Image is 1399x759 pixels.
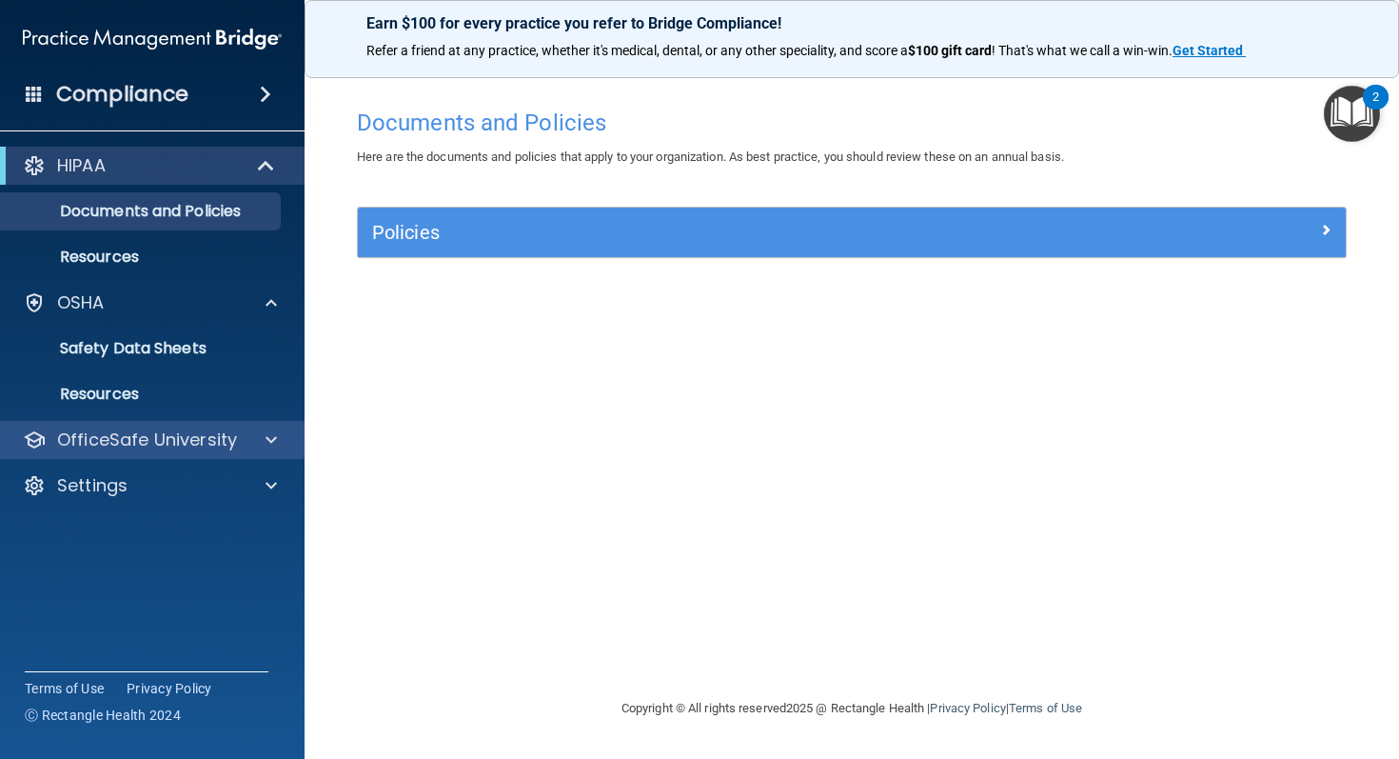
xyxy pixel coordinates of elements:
span: Refer a friend at any practice, whether it's medical, dental, or any other speciality, and score a [366,43,908,58]
a: Policies [372,217,1331,248]
a: Settings [23,474,277,497]
span: ! That's what we call a win-win. [992,43,1172,58]
span: Ⓒ Rectangle Health 2024 [25,706,181,725]
p: OfficeSafe University [57,429,237,451]
strong: Get Started [1172,43,1243,58]
a: Get Started [1172,43,1246,58]
p: Settings [57,474,128,497]
p: OSHA [57,291,105,314]
h4: Compliance [56,81,188,108]
a: OSHA [23,291,277,314]
span: Here are the documents and policies that apply to your organization. As best practice, you should... [357,150,1064,164]
div: Copyright © All rights reserved 2025 @ Rectangle Health | | [504,678,1199,739]
a: Terms of Use [1009,701,1082,715]
strong: $100 gift card [908,43,992,58]
a: OfficeSafe University [23,429,277,451]
a: Privacy Policy [127,679,212,698]
p: HIPAA [57,154,106,177]
h4: Documents and Policies [357,110,1347,135]
h5: Policies [372,222,1085,243]
img: PMB logo [23,20,282,58]
p: Safety Data Sheets [12,339,272,358]
button: Open Resource Center, 2 new notifications [1324,86,1380,142]
div: 2 [1372,97,1379,122]
a: Terms of Use [25,679,104,698]
p: Resources [12,385,272,404]
p: Documents and Policies [12,202,272,221]
a: Privacy Policy [930,701,1005,715]
p: Earn $100 for every practice you refer to Bridge Compliance! [366,14,1337,32]
p: Resources [12,248,272,267]
a: HIPAA [23,154,276,177]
